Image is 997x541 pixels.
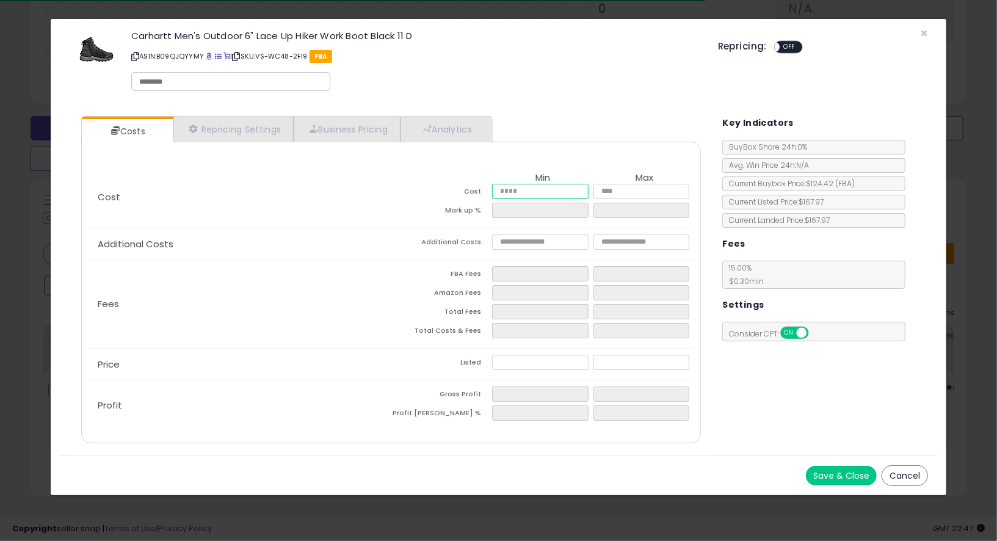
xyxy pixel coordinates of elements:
[492,173,593,184] th: Min
[723,263,764,286] span: 15.00 %
[78,31,115,68] img: 41GbJZZ0LuL._SL60_.jpg
[723,178,855,189] span: Current Buybox Price:
[722,236,745,252] h5: Fees
[723,215,830,225] span: Current Landed Price: $167.97
[835,178,855,189] span: ( FBA )
[173,117,294,142] a: Repricing Settings
[723,276,764,286] span: $0.30 min
[88,239,391,249] p: Additional Costs
[88,192,391,202] p: Cost
[88,360,391,369] p: Price
[391,405,493,424] td: Profit [PERSON_NAME] %
[131,46,700,66] p: ASIN: B09QJQYYMY | SKU: VS-WC48-2FI9
[391,285,493,304] td: Amazon Fees
[593,173,695,184] th: Max
[723,329,825,339] span: Consider CPT:
[722,115,794,131] h5: Key Indicators
[391,387,493,405] td: Gross Profit
[391,323,493,342] td: Total Costs & Fees
[294,117,401,142] a: Business Pricing
[391,266,493,285] td: FBA Fees
[391,234,493,253] td: Additional Costs
[780,42,799,53] span: OFF
[723,160,809,170] span: Avg. Win Price 24h: N/A
[206,51,212,61] a: BuyBox page
[391,304,493,323] td: Total Fees
[401,117,491,142] a: Analytics
[88,299,391,309] p: Fees
[215,51,222,61] a: All offer listings
[718,42,767,51] h5: Repricing:
[310,50,332,63] span: FBA
[88,401,391,410] p: Profit
[223,51,230,61] a: Your listing only
[882,465,928,486] button: Cancel
[391,355,493,374] td: Listed
[722,297,764,313] h5: Settings
[82,119,172,143] a: Costs
[131,31,700,40] h3: Carhartt Men's Outdoor 6" Lace Up Hiker Work Boot Black 11 D
[391,184,493,203] td: Cost
[920,24,928,42] span: ×
[782,328,797,338] span: ON
[391,203,493,222] td: Mark up %
[806,178,855,189] span: $124.42
[806,466,877,485] button: Save & Close
[807,328,827,338] span: OFF
[723,142,807,152] span: BuyBox Share 24h: 0%
[723,197,824,207] span: Current Listed Price: $167.97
